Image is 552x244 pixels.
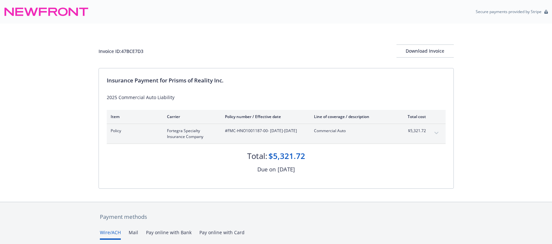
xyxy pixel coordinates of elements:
[476,9,542,14] p: Secure payments provided by Stripe
[167,114,214,119] div: Carrier
[146,229,192,240] button: Pay online with Bank
[431,128,442,138] button: expand content
[107,94,446,101] div: 2025 Commercial Auto Liability
[247,150,267,162] div: Total:
[314,128,391,134] span: Commercial Auto
[225,128,304,134] span: #FMC-HNO1001187-00 - [DATE]-[DATE]
[396,44,454,58] button: Download Invoice
[225,114,304,119] div: Policy number / Effective date
[107,76,446,85] div: Insurance Payment for Prisms of Reality Inc.
[111,114,156,119] div: Item
[111,128,156,134] span: Policy
[314,114,391,119] div: Line of coverage / description
[99,48,143,55] div: Invoice ID: 47BCE7D3
[199,229,245,240] button: Pay online with Card
[257,165,276,174] div: Due on
[100,213,452,221] div: Payment methods
[396,45,454,57] div: Download Invoice
[401,114,426,119] div: Total cost
[129,229,138,240] button: Mail
[268,150,305,162] div: $5,321.72
[167,128,214,140] span: Fortegra Specialty Insurance Company
[278,165,295,174] div: [DATE]
[107,124,446,144] div: PolicyFortegra Specialty Insurance Company#FMC-HNO1001187-00- [DATE]-[DATE]Commercial Auto$5,321....
[100,229,121,240] button: Wire/ACH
